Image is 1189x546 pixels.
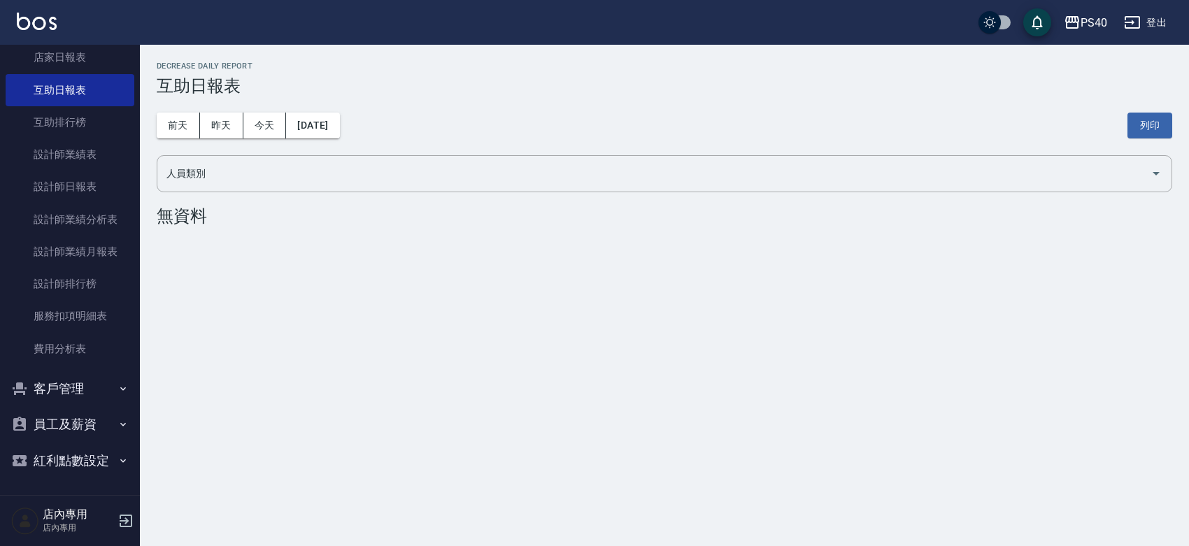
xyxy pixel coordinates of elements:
[1127,113,1172,138] button: 列印
[17,13,57,30] img: Logo
[1023,8,1051,36] button: save
[6,203,134,236] a: 設計師業績分析表
[6,171,134,203] a: 設計師日報表
[157,62,1172,71] h2: Decrease Daily Report
[6,236,134,268] a: 設計師業績月報表
[200,113,243,138] button: 昨天
[6,333,134,365] a: 費用分析表
[6,371,134,407] button: 客戶管理
[43,508,114,522] h5: 店內專用
[6,106,134,138] a: 互助排行榜
[1145,162,1167,185] button: Open
[157,76,1172,96] h3: 互助日報表
[1058,8,1113,37] button: PS40
[6,268,134,300] a: 設計師排行榜
[6,41,134,73] a: 店家日報表
[243,113,287,138] button: 今天
[157,206,1172,226] div: 無資料
[11,507,39,535] img: Person
[43,522,114,534] p: 店內專用
[1118,10,1172,36] button: 登出
[6,300,134,332] a: 服務扣項明細表
[1081,14,1107,31] div: PS40
[6,74,134,106] a: 互助日報表
[6,443,134,479] button: 紅利點數設定
[6,406,134,443] button: 員工及薪資
[163,161,1145,186] input: 人員名稱
[6,138,134,171] a: 設計師業績表
[286,113,339,138] button: [DATE]
[157,113,200,138] button: 前天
